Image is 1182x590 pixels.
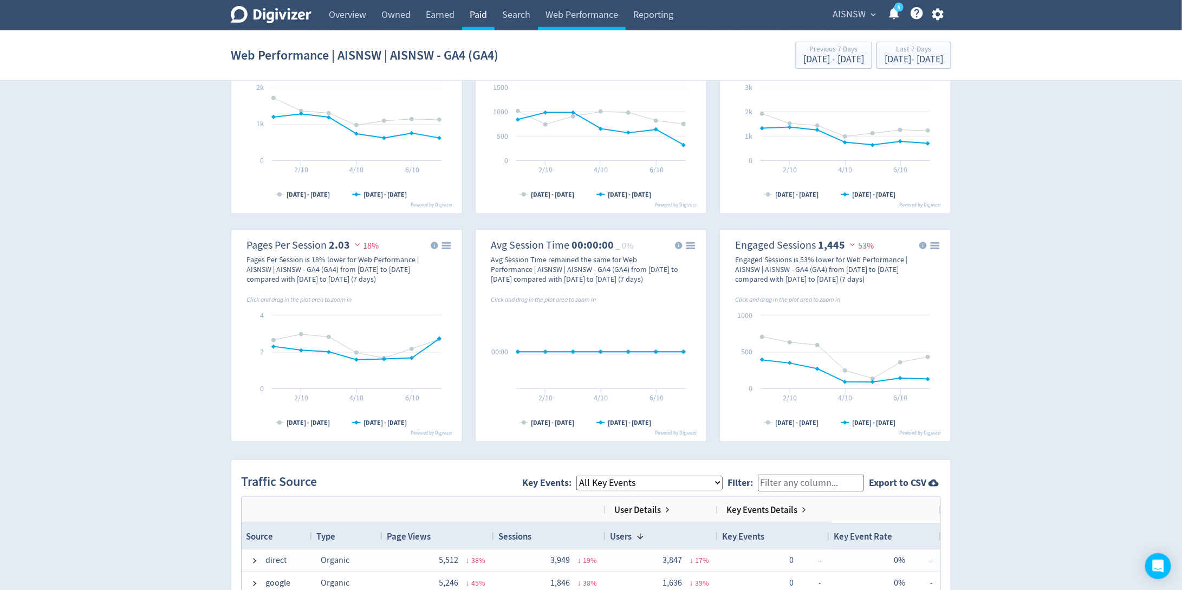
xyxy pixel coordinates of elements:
[818,238,845,252] strong: 1,445
[839,393,853,403] text: 4/10
[538,165,553,174] text: 2/10
[695,555,709,565] span: 17 %
[491,255,678,284] div: Avg Session Time remained the same for Web Performance | AISNSW | AISNSW - GA4 (GA4) from [DATE] ...
[894,393,908,403] text: 6/10
[663,578,682,588] span: 1,636
[493,107,508,116] text: 1000
[531,190,574,199] text: [DATE] - [DATE]
[329,238,350,252] strong: 2.03
[405,165,419,174] text: 6/10
[803,55,864,64] div: [DATE] - [DATE]
[439,555,458,566] span: 5,512
[504,155,508,165] text: 0
[246,238,327,252] dt: Pages Per Session
[894,165,908,174] text: 6/10
[497,131,508,141] text: 500
[899,202,941,208] text: Powered by Digivizer
[491,238,569,252] dt: Avg Session Time
[650,165,664,174] text: 6/10
[899,430,941,436] text: Powered by Digivizer
[839,165,853,174] text: 4/10
[749,155,752,165] text: 0
[833,6,866,23] span: AISNSW
[905,550,932,571] span: -
[550,578,570,588] span: 1,846
[695,578,709,588] span: 39 %
[852,190,895,199] text: [DATE] - [DATE]
[411,430,453,436] text: Powered by Digivizer
[350,393,364,403] text: 4/10
[246,295,352,304] i: Click and drag in the plot area to zoom in
[726,504,797,516] span: Key Events Details
[531,418,574,427] text: [DATE] - [DATE]
[363,418,407,427] text: [DATE] - [DATE]
[350,165,364,174] text: 4/10
[650,393,664,403] text: 6/10
[260,310,264,320] text: 4
[321,555,349,566] span: Organic
[550,555,570,566] span: 3,949
[745,131,752,141] text: 1k
[363,190,407,199] text: [DATE] - [DATE]
[321,578,349,588] span: Organic
[789,555,794,566] span: 0
[316,530,335,542] span: Type
[894,3,904,12] a: 5
[294,165,308,174] text: 2/10
[260,155,264,165] text: 0
[610,530,632,542] span: Users
[690,578,693,588] span: ↓
[466,555,470,565] span: ↓
[498,530,531,542] span: Sessions
[256,119,264,128] text: 1k
[287,418,330,427] text: [DATE] - [DATE]
[493,82,508,92] text: 1500
[783,393,797,403] text: 2/10
[834,530,892,542] span: Key Event Rate
[260,347,264,356] text: 2
[466,578,470,588] span: ↓
[439,578,458,588] span: 5,246
[1145,553,1171,579] div: Open Intercom Messenger
[352,241,363,249] img: negative-performance.svg
[522,476,576,489] label: Key Events:
[616,241,633,251] span: _ 0%
[876,42,951,69] button: Last 7 Days[DATE]- [DATE]
[608,418,651,427] text: [DATE] - [DATE]
[663,555,682,566] span: 3,847
[387,530,431,542] span: Page Views
[847,241,858,249] img: negative-performance.svg
[231,38,498,73] h1: Web Performance | AISNSW | AISNSW - GA4 (GA4)
[869,476,926,490] strong: Export to CSV
[803,46,864,55] div: Previous 7 Days
[246,530,273,542] span: Source
[894,555,905,566] span: 0%
[583,555,597,565] span: 19 %
[405,393,419,403] text: 6/10
[491,347,508,356] text: 00:00
[352,241,379,251] span: 18%
[885,55,943,64] div: [DATE] - [DATE]
[894,578,905,588] span: 0%
[724,6,946,209] svg: Sessions 6,765 28%
[795,42,872,69] button: Previous 7 Days[DATE] - [DATE]
[491,295,596,304] i: Click and drag in the plot area to zoom in
[735,255,923,284] div: Engaged Sessions is 53% lower for Web Performance | AISNSW | AISNSW - GA4 (GA4) from [DATE] to [D...
[594,165,608,174] text: 4/10
[471,578,485,588] span: 45 %
[236,234,458,437] svg: Pages Per Session 2.03 18%
[722,530,764,542] span: Key Events
[749,384,752,393] text: 0
[577,578,581,588] span: ↓
[655,202,697,208] text: Powered by Digivizer
[614,504,661,516] span: User Details
[594,393,608,403] text: 4/10
[690,555,693,565] span: ↓
[608,190,651,199] text: [DATE] - [DATE]
[294,393,308,403] text: 2/10
[241,473,322,491] h2: Traffic Source
[829,6,879,23] button: AISNSW
[246,255,434,284] div: Pages Per Session is 18% lower for Web Performance | AISNSW | AISNSW - GA4 (GA4) from [DATE] to [...
[480,234,702,437] svg: Avg Session Time 00:00:00 _ 0%
[745,107,752,116] text: 2k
